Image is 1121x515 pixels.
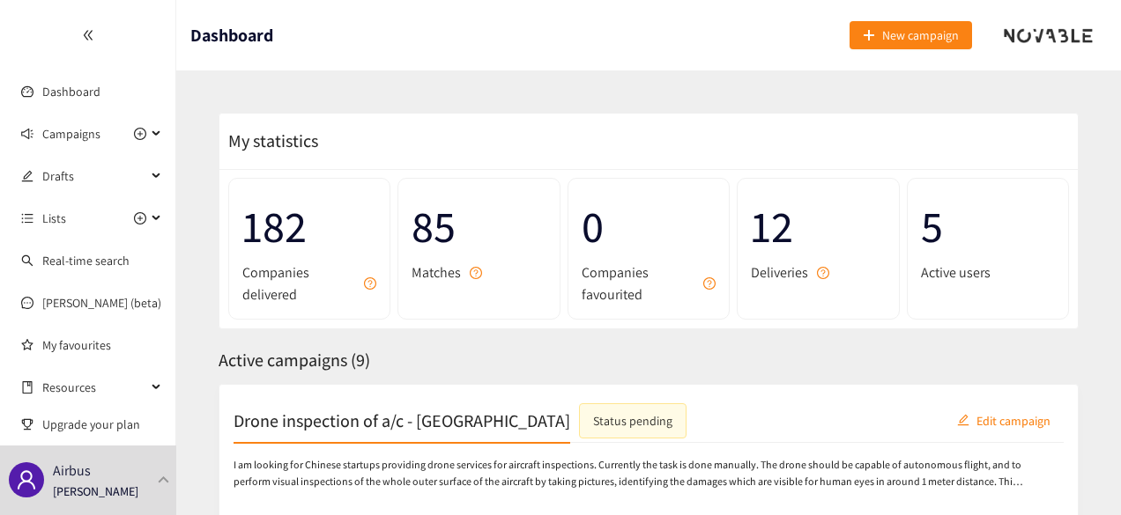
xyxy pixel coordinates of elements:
span: plus-circle [134,212,146,224]
span: question-circle [817,267,829,279]
p: [PERSON_NAME] [53,482,138,501]
span: Active campaigns ( 9 ) [219,349,370,372]
p: I am looking for Chinese startups providing drone services for aircraft inspections. Currently th... [234,457,1024,490]
span: question-circle [364,277,376,290]
span: 85 [412,192,546,261]
span: Lists [42,201,66,236]
span: Deliveries [751,261,808,283]
span: 5 [921,192,1055,261]
span: user [16,469,37,490]
span: Active users [921,261,991,283]
span: Matches [412,261,461,283]
span: unordered-list [21,212,33,224]
button: plusNew campaign [850,21,972,49]
span: book [21,381,33,394]
span: Companies favourited [582,261,694,305]
a: Dashboard [42,84,100,99]
span: question-circle [703,277,716,290]
span: Drafts [42,158,146,194]
span: 0 [582,192,716,261]
span: Upgrade your plan [42,407,162,442]
div: Status pending [593,410,672,430]
span: New campaign [882,26,959,45]
span: 12 [751,192,885,261]
span: Campaigns [42,116,100,151]
a: Real-time search [42,253,130,269]
span: Companies delivered [242,261,355,305]
span: double-left [82,29,94,41]
p: Airbus [53,460,91,482]
span: Resources [42,370,146,405]
span: sound [21,128,33,140]
iframe: Chat Widget [834,325,1121,515]
a: [PERSON_NAME] (beta) [42,295,161,311]
span: plus-circle [134,128,146,140]
span: question-circle [470,267,482,279]
h2: Drone inspection of a/c - [GEOGRAPHIC_DATA] [234,408,570,432]
span: 182 [242,192,376,261]
span: plus [863,29,875,43]
a: My favourites [42,327,162,363]
span: edit [21,170,33,182]
span: trophy [21,418,33,430]
span: My statistics [219,129,318,152]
